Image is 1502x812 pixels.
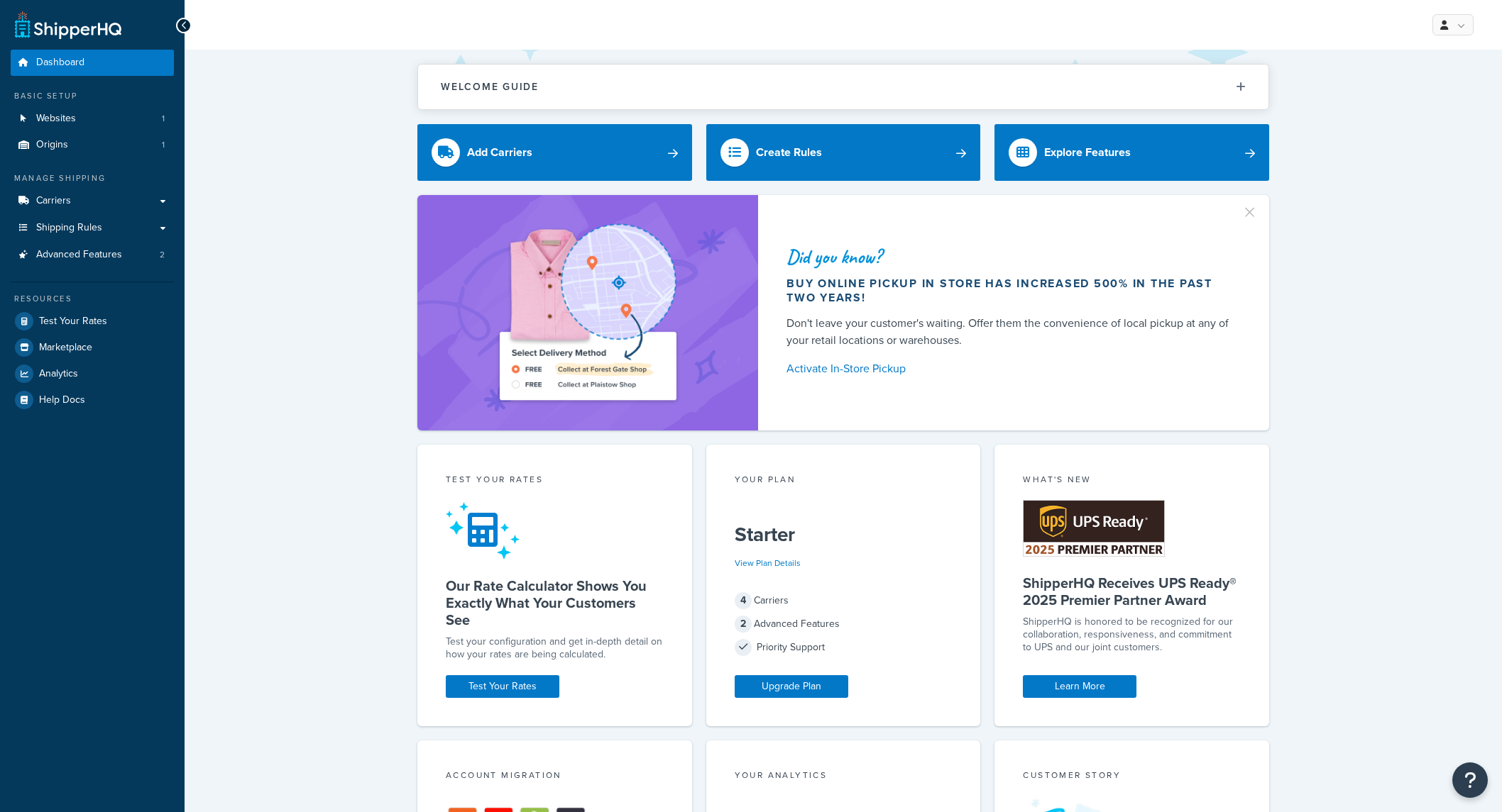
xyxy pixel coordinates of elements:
[735,592,752,609] span: 4
[417,124,692,181] a: Add Carriers
[39,342,92,354] span: Marketplace
[735,769,953,785] div: Your Analytics
[1023,574,1241,608] h5: ShipperHQ Receives UPS Ready® 2025 Premier Partner Award
[11,132,174,158] li: Origins
[11,335,174,360] a: Marketplace
[36,249,122,261] span: Advanced Features
[11,308,174,334] a: Test Your Rates
[11,106,174,132] li: Websites
[11,90,174,102] div: Basic Setup
[1023,616,1241,654] p: ShipperHQ is honored to be recognized for our collaboration, responsiveness, and commitment to UP...
[735,616,752,633] span: 2
[11,132,174,158] a: Origins1
[11,242,174,268] li: Advanced Features
[39,394,85,406] span: Help Docs
[459,216,716,409] img: ad-shirt-map-b0359fc47e01cab431d101c4b569394f6a03f54285957d908178d52f29eb9668.png
[36,195,71,207] span: Carriers
[735,557,801,569] a: View Plan Details
[786,277,1235,305] div: Buy online pickup in store has increased 500% in the past two years!
[160,249,165,261] span: 2
[786,315,1235,349] div: Don't leave your customer's waiting. Offer them the convenience of local pickup at any of your re...
[446,769,664,785] div: Account Migration
[11,188,174,214] a: Carriers
[36,222,102,234] span: Shipping Rules
[786,359,1235,379] a: Activate In-Store Pickup
[446,675,559,698] a: Test Your Rates
[735,473,953,489] div: Your Plan
[446,577,664,628] h5: Our Rate Calculator Shows You Exactly What Your Customers See
[467,143,532,162] div: Add Carriers
[11,50,174,76] a: Dashboard
[441,82,539,92] h2: Welcome Guide
[1452,762,1488,798] button: Open Resource Center
[11,387,174,413] a: Help Docs
[162,139,165,151] span: 1
[706,124,981,181] a: Create Rules
[735,675,848,698] a: Upgrade Plan
[11,242,174,268] a: Advanced Features2
[39,316,107,328] span: Test Your Rates
[786,247,1235,267] div: Did you know?
[39,368,78,380] span: Analytics
[162,113,165,125] span: 1
[11,172,174,184] div: Manage Shipping
[1023,769,1241,785] div: Customer Story
[11,361,174,386] a: Analytics
[36,113,76,125] span: Websites
[735,591,953,611] div: Carriers
[1023,473,1241,489] div: What's New
[756,143,822,162] div: Create Rules
[1044,143,1131,162] div: Explore Features
[446,635,664,661] div: Test your configuration and get in-depth detail on how your rates are being calculated.
[11,215,174,241] a: Shipping Rules
[418,65,1268,109] button: Welcome Guide
[11,106,174,132] a: Websites1
[735,638,953,657] div: Priority Support
[994,124,1269,181] a: Explore Features
[11,293,174,305] div: Resources
[1023,675,1136,698] a: Learn More
[735,523,953,546] h5: Starter
[446,473,664,489] div: Test your rates
[735,614,953,634] div: Advanced Features
[36,57,84,69] span: Dashboard
[36,139,68,151] span: Origins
